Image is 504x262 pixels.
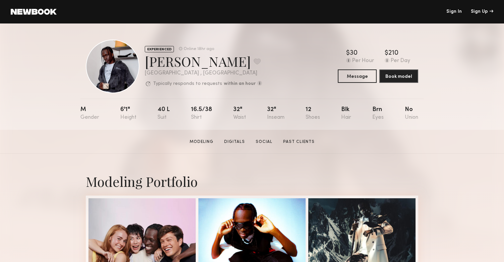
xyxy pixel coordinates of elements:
div: Modeling Portfolio [86,172,418,190]
button: Message [338,69,377,83]
button: Book model [379,69,418,83]
div: 6'1" [120,107,136,120]
div: EXPERIENCED [145,46,174,52]
div: [PERSON_NAME] [145,52,262,70]
div: 40 l [157,107,170,120]
div: 12 [306,107,320,120]
a: Social [253,139,275,145]
div: 210 [388,50,398,57]
div: Brn [372,107,384,120]
div: Online 18hr ago [184,47,214,51]
div: $ [346,50,350,57]
div: No [405,107,418,120]
a: Digitals [222,139,248,145]
div: Blk [341,107,351,120]
div: Per Day [391,58,410,64]
div: [GEOGRAPHIC_DATA] , [GEOGRAPHIC_DATA] [145,70,262,76]
a: Modeling [187,139,216,145]
div: Per Hour [352,58,374,64]
b: within an hour [224,82,256,86]
div: $ [385,50,388,57]
div: Sign Up [471,9,493,14]
div: 32" [267,107,285,120]
a: Past Clients [280,139,317,145]
div: 16.5/38 [191,107,212,120]
div: M [80,107,99,120]
div: 32" [233,107,246,120]
a: Sign In [446,9,462,14]
div: 30 [350,50,358,57]
p: Typically responds to requests [153,82,222,86]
